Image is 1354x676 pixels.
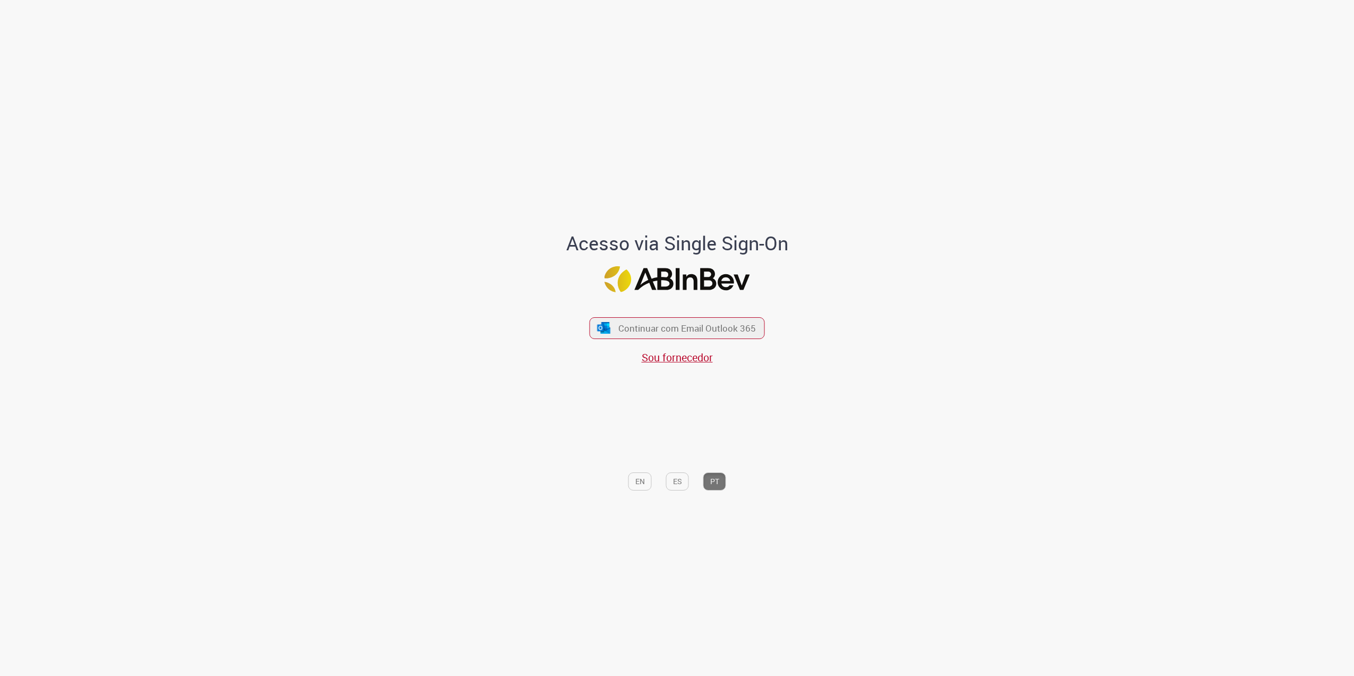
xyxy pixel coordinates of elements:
button: PT [703,472,726,491]
button: ícone Azure/Microsoft 360 Continuar com Email Outlook 365 [590,317,765,339]
button: EN [628,472,652,491]
a: Sou fornecedor [642,350,713,365]
span: Continuar com Email Outlook 365 [618,322,756,334]
img: ícone Azure/Microsoft 360 [596,322,611,333]
img: Logo ABInBev [604,266,750,292]
h1: Acesso via Single Sign-On [530,233,824,254]
button: ES [666,472,689,491]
